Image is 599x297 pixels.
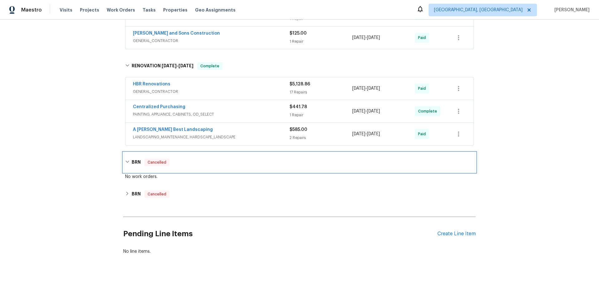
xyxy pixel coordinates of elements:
a: Centralized Purchasing [133,105,185,109]
span: Paid [418,131,428,137]
span: Paid [418,35,428,41]
span: [DATE] [178,64,193,68]
span: - [162,64,193,68]
span: - [352,108,380,114]
span: [DATE] [367,86,380,91]
h2: Pending Line Items [123,219,437,248]
h6: BRN [132,159,141,166]
span: [DATE] [367,36,380,40]
div: 1 Repair [290,38,352,45]
span: [PERSON_NAME] [552,7,590,13]
span: - [352,131,380,137]
span: [DATE] [162,64,177,68]
div: 2 Repairs [290,135,352,141]
div: No work orders. [125,174,474,180]
span: [DATE] [352,86,365,91]
a: [PERSON_NAME] and Sons Construction [133,31,220,36]
div: BRN Cancelled [123,152,476,172]
span: Cancelled [145,159,169,165]
span: LANDSCAPING_MAINTENANCE, HARDSCAPE_LANDSCAPE [133,134,290,140]
div: No line items. [123,248,476,255]
span: $5,128.86 [290,82,310,86]
a: HBR Renovations [133,82,170,86]
span: [GEOGRAPHIC_DATA], [GEOGRAPHIC_DATA] [434,7,523,13]
span: [DATE] [352,36,365,40]
span: Properties [163,7,187,13]
div: 1 Repair [290,112,352,118]
span: Projects [80,7,99,13]
span: $585.00 [290,127,307,132]
span: $125.00 [290,31,307,36]
span: $441.78 [290,105,307,109]
span: Work Orders [107,7,135,13]
span: [DATE] [367,109,380,113]
span: Paid [418,85,428,92]
h6: RENOVATION [132,62,193,70]
div: RENOVATION [DATE]-[DATE]Complete [123,56,476,76]
span: [DATE] [352,109,365,113]
span: Tasks [143,8,156,12]
span: - [352,85,380,92]
span: Visits [60,7,72,13]
span: [DATE] [367,132,380,136]
div: 17 Repairs [290,89,352,95]
div: Create Line Item [437,231,476,237]
span: Maestro [21,7,42,13]
span: [DATE] [352,132,365,136]
a: A [PERSON_NAME] Best Landscaping [133,127,213,132]
span: Geo Assignments [195,7,236,13]
h6: BRN [132,190,141,198]
span: Complete [198,63,222,69]
span: Complete [418,108,440,114]
span: GENERAL_CONTRACTOR [133,89,290,95]
span: - [352,35,380,41]
div: BRN Cancelled [123,187,476,202]
span: GENERAL_CONTRACTOR [133,38,290,44]
span: PAINTING, APPLIANCE, CABINETS, OD_SELECT [133,111,290,117]
span: Cancelled [145,191,169,197]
